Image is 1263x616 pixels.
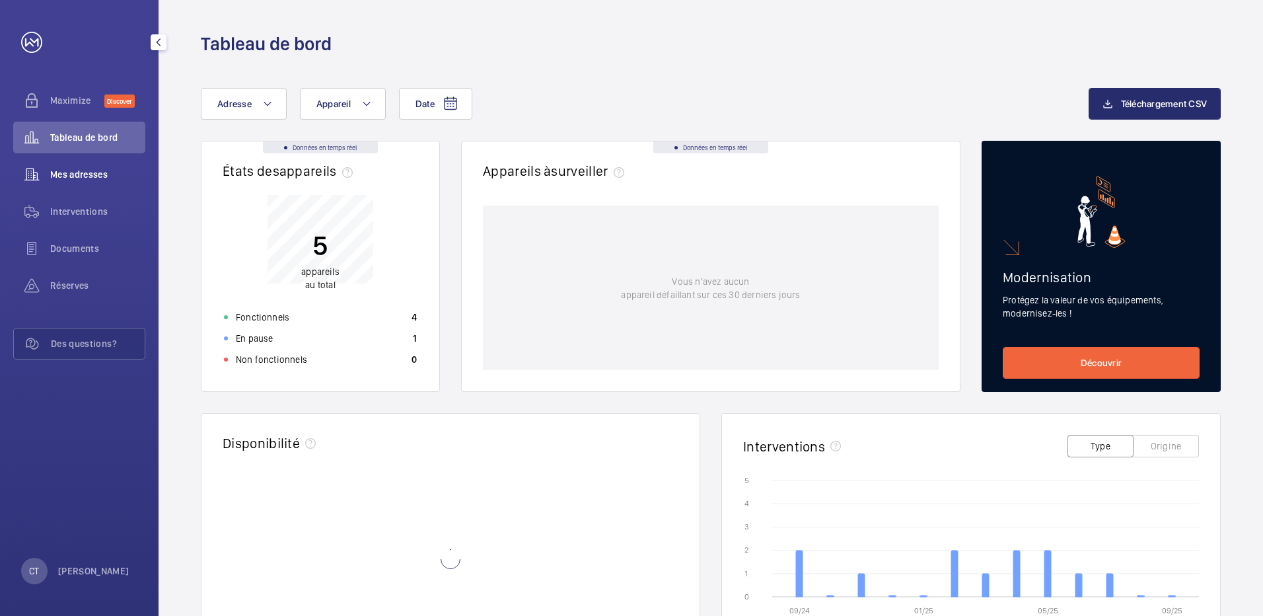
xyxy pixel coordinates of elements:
[223,435,300,451] h2: Disponibilité
[744,476,749,485] text: 5
[1077,176,1126,248] img: marketing-card.svg
[551,163,629,179] span: surveiller
[483,163,630,179] h2: Appareils à
[413,332,417,345] p: 1
[50,279,145,292] span: Réserves
[223,163,358,179] h2: États des
[744,499,749,508] text: 4
[316,98,351,109] span: Appareil
[50,131,145,144] span: Tableau de bord
[201,32,332,56] h1: Tableau de bord
[236,332,273,345] p: En pause
[412,311,417,324] p: 4
[653,141,768,153] div: Données en temps réel
[201,88,287,120] button: Adresse
[301,229,340,262] p: 5
[236,311,289,324] p: Fonctionnels
[1003,293,1200,320] p: Protégez la valeur de vos équipements, modernisez-les !
[50,168,145,181] span: Mes adresses
[621,275,800,301] p: Vous n'avez aucun appareil défaillant sur ces 30 derniers jours
[50,242,145,255] span: Documents
[415,98,435,109] span: Date
[399,88,472,120] button: Date
[914,606,933,615] text: 01/25
[744,569,748,578] text: 1
[1133,435,1199,457] button: Origine
[1089,88,1221,120] button: Téléchargement CSV
[744,522,749,531] text: 3
[104,95,135,108] span: Discover
[1121,98,1208,109] span: Téléchargement CSV
[29,564,39,578] p: CT
[236,353,307,366] p: Non fonctionnels
[58,564,129,578] p: [PERSON_NAME]
[1003,269,1200,286] h2: Modernisation
[743,438,825,455] h2: Interventions
[50,94,104,107] span: Maximize
[301,265,340,291] p: au total
[279,163,358,179] span: appareils
[1162,606,1182,615] text: 09/25
[789,606,810,615] text: 09/24
[744,545,748,555] text: 2
[217,98,252,109] span: Adresse
[744,592,749,601] text: 0
[263,141,378,153] div: Données en temps réel
[412,353,417,366] p: 0
[51,337,145,350] span: Des questions?
[300,88,386,120] button: Appareil
[50,205,145,218] span: Interventions
[1038,606,1058,615] text: 05/25
[301,266,340,277] span: appareils
[1003,347,1200,379] a: Découvrir
[1067,435,1134,457] button: Type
